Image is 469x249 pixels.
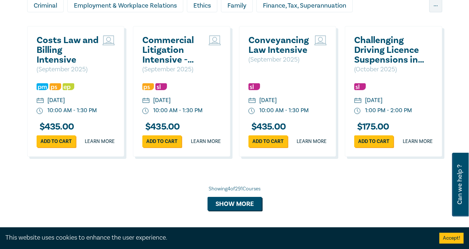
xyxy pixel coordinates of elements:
[286,16,359,30] div: Intellectual Property
[85,138,115,145] a: Learn more
[456,157,463,212] span: Can we help ?
[259,96,277,105] div: [DATE]
[102,35,115,45] img: Live Stream
[354,135,393,147] a: Add to cart
[248,35,311,55] a: Conveyancing Law Intensive
[37,35,99,65] a: Costs Law and Billing Intensive
[50,83,61,90] img: Professional Skills
[314,35,327,45] img: Live Stream
[142,108,149,114] img: watch
[248,122,286,132] h3: $ 435.00
[365,96,382,105] div: [DATE]
[248,83,260,90] img: Substantive Law
[354,98,361,104] img: calendar
[193,16,283,30] div: Insolvency & Restructuring
[248,135,288,147] a: Add to cart
[354,35,429,65] a: Challenging Driving Licence Suspensions in [GEOGRAPHIC_DATA]
[153,96,171,105] div: [DATE]
[259,106,309,115] div: 10:00 AM - 1:30 PM
[248,98,256,104] img: calendar
[47,106,97,115] div: 10:00 AM - 1:30 PM
[153,106,202,115] div: 10:00 AM - 1:30 PM
[5,233,428,242] div: This website uses cookies to enhance the user experience.
[142,122,180,132] h3: $ 435.00
[208,197,262,211] button: Show more
[248,108,255,114] img: watch
[365,106,412,115] div: 1:00 PM - 2:00 PM
[37,122,74,132] h3: $ 435.00
[354,83,366,90] img: Substantive Law
[155,83,167,90] img: Substantive Law
[120,16,190,30] div: Health & Aged Care
[142,98,150,104] img: calendar
[47,96,65,105] div: [DATE]
[142,35,205,65] a: Commercial Litigation Intensive - Skills and Strategies for Success in Commercial Disputes
[27,185,442,193] div: Showing 4 of 291 Courses
[142,135,181,147] a: Add to cart
[297,138,327,145] a: Learn more
[37,98,44,104] img: calendar
[37,135,76,147] a: Add to cart
[27,16,117,30] div: Government, Privacy & FOI
[403,138,433,145] a: Learn more
[354,122,389,132] h3: $ 175.00
[354,108,361,114] img: watch
[63,83,74,90] img: Ethics & Professional Responsibility
[191,138,221,145] a: Learn more
[209,35,221,45] img: Live Stream
[439,233,464,244] button: Accept cookies
[37,83,48,90] img: Practice Management & Business Skills
[248,55,311,64] p: ( September 2025 )
[37,65,99,74] p: ( September 2025 )
[37,108,43,114] img: watch
[142,65,205,74] p: ( September 2025 )
[142,83,154,90] img: Professional Skills
[354,65,429,74] p: ( October 2025 )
